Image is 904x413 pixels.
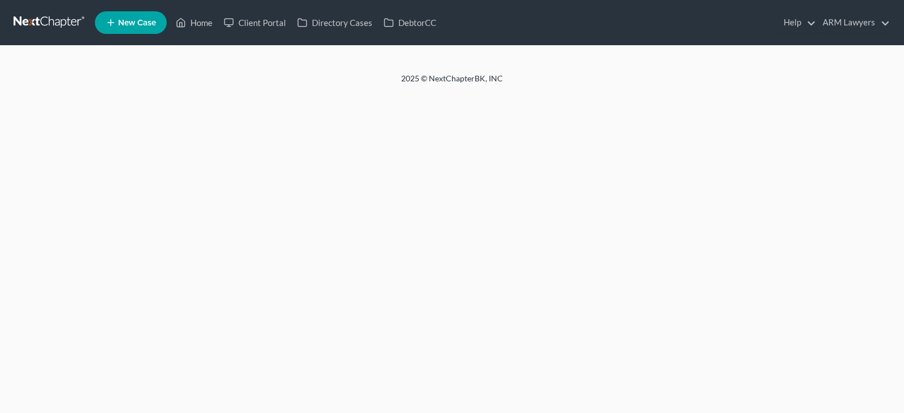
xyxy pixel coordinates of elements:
a: ARM Lawyers [817,12,890,33]
a: Client Portal [218,12,292,33]
new-legal-case-button: New Case [95,11,167,34]
a: Help [778,12,816,33]
a: DebtorCC [378,12,442,33]
div: 2025 © NextChapterBK, INC [130,73,774,93]
a: Home [170,12,218,33]
a: Directory Cases [292,12,378,33]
